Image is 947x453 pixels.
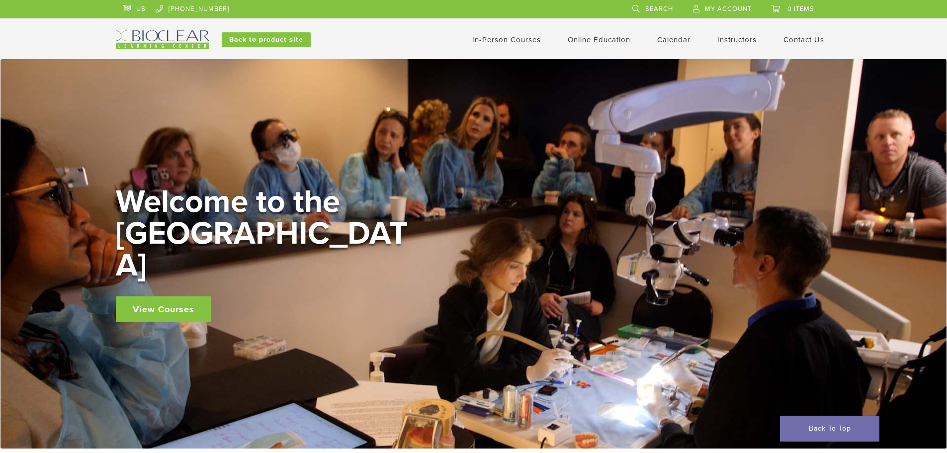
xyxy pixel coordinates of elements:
[717,35,757,44] a: Instructors
[116,186,414,281] h2: Welcome to the [GEOGRAPHIC_DATA]
[783,35,824,44] a: Contact Us
[568,35,630,44] a: Online Education
[787,5,814,13] span: 0 items
[645,5,673,13] span: Search
[657,35,690,44] a: Calendar
[780,416,879,442] a: Back To Top
[705,5,752,13] span: My Account
[222,32,311,47] a: Back to product site
[116,296,211,322] a: View Courses
[116,30,209,49] img: Bioclear
[472,35,541,44] a: In-Person Courses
